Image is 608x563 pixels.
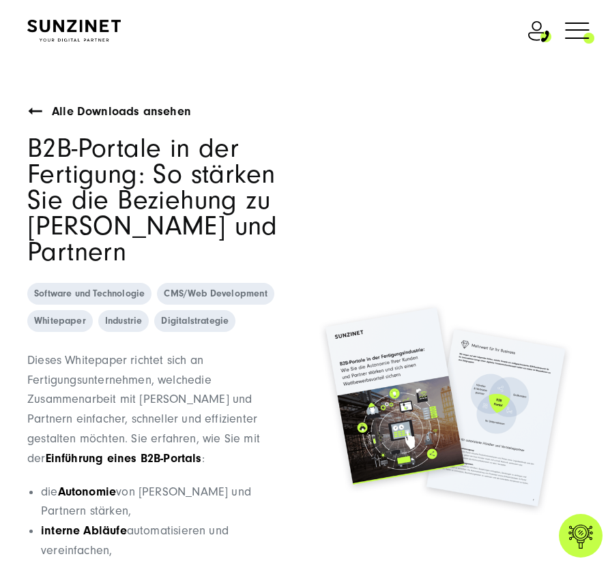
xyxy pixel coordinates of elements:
[41,523,127,538] strong: interne Abläufe
[27,431,260,466] span: Sie erfahren, wie Sie mit der :
[27,20,121,42] img: SUNZINET Full Service Digital Agentur
[27,283,151,305] a: Software und Technologie
[27,133,278,267] span: B2B-Portale in der Fertigung: So stärken Sie die Beziehung zu [PERSON_NAME] und Partnern
[194,373,212,387] span: die
[157,283,274,305] a: CMS/Web Development
[52,102,191,122] a: Alle Downloads ansehen
[98,310,149,332] a: Industrie
[310,271,581,542] img: Zwei überlappende Seiten einer digitalen Broschüre der Firma SUNZINET. Auf der Titelseite steht d...
[27,353,203,387] span: Dieses Whitepaper richtet sich an Fertigungsunternehmen, welche
[46,451,202,466] span: Einführung eines B2B-Portals
[41,483,298,522] li: die von [PERSON_NAME] und Partnern stärken,
[58,485,117,499] strong: Autonomie
[27,310,93,332] a: Whitepaper
[41,521,298,561] li: automatisieren und vereinfachen,
[154,310,235,332] a: Digitalstrategie
[27,392,257,446] span: Zusammenarbeit mit [PERSON_NAME] und Partnern einfacher, schneller und effizienter gestalten möch...
[52,104,191,119] span: Alle Downloads ansehen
